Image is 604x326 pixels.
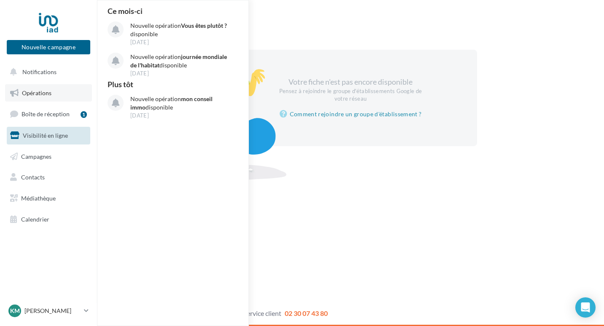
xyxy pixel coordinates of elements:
a: KM [PERSON_NAME] [7,303,90,319]
div: 1 [81,111,87,118]
span: Notifications [22,68,57,75]
button: Notifications [5,63,89,81]
span: Calendrier [21,216,49,223]
span: Visibilité en ligne [23,132,68,139]
a: Comment rejoindre un groupe d'établissement ? [280,109,422,119]
div: Pensez à rejoindre le groupe d'établissements Google de votre réseau [278,88,423,103]
a: Campagnes [5,148,92,166]
button: Nouvelle campagne [7,40,90,54]
span: 02 30 07 43 80 [285,309,328,317]
div: Open Intercom Messenger [575,297,596,318]
div: Votre fiche n'est pas encore disponible [278,77,423,102]
p: [PERSON_NAME] [24,307,81,315]
span: Médiathèque [21,195,56,202]
a: Opérations [5,84,92,102]
a: Calendrier [5,211,92,228]
div: Visibilité en ligne [107,13,594,26]
span: Contacts [21,174,45,181]
span: KM [10,307,20,315]
a: Visibilité en ligne [5,127,92,144]
span: Campagnes [21,152,51,160]
span: Service client [243,309,281,317]
a: Boîte de réception1 [5,105,92,123]
span: Boîte de réception [22,110,70,118]
a: Médiathèque [5,190,92,207]
a: Contacts [5,168,92,186]
span: Opérations [22,89,51,96]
